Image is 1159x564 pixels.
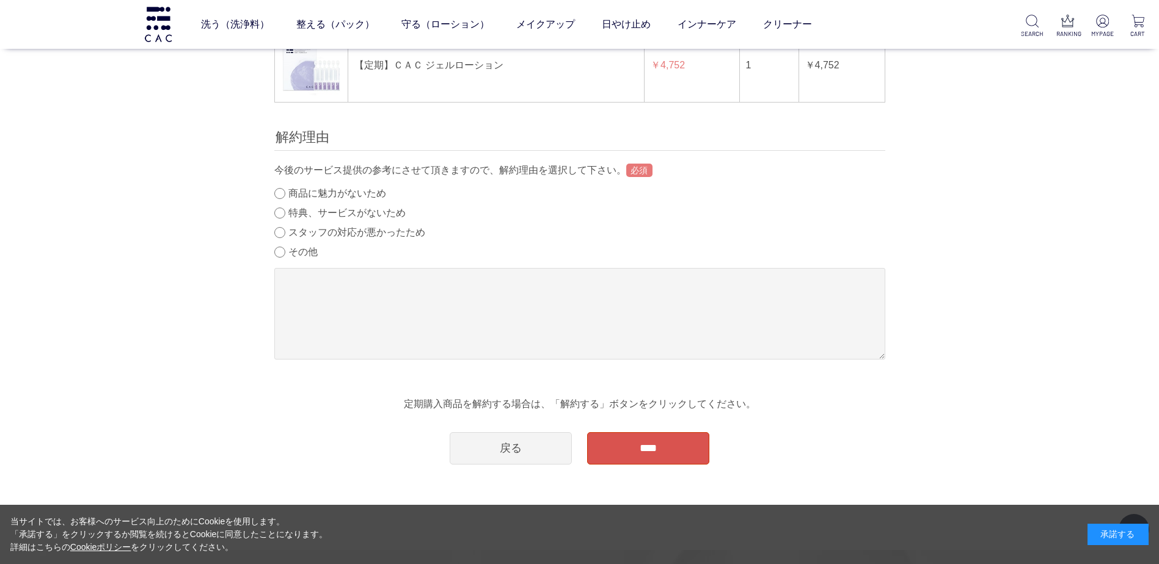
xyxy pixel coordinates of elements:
img: logo [143,7,174,42]
label: その他 [288,247,318,257]
a: RANKING [1056,15,1079,38]
a: 戻る [450,432,572,465]
p: RANKING [1056,29,1079,38]
a: インナーケア [678,7,736,42]
p: 定期購入商品を解約する場合は、「解約する」ボタンをクリックしてください。 [274,391,885,411]
p: MYPAGE [1091,29,1114,38]
label: 商品に魅力がないため [288,188,386,198]
a: 洗う（洗浄料） [201,7,269,42]
a: 守る（ローション） [401,7,489,42]
p: 解約理由 [274,127,885,151]
a: メイクアップ [516,7,575,42]
a: MYPAGE [1091,15,1114,38]
div: 今後のサービス提供の参考にさせて頂きますので、解約理由を選択して下さい。 [274,163,885,178]
a: 整える（パック） [296,7,375,42]
label: スタッフの対応が悪かったため [288,227,425,237]
div: 当サイトでは、お客様へのサービス向上のためにCookieを使用します。 「承諾する」をクリックするか閲覧を続けるとCookieに同意したことになります。 詳細はこちらの をクリックしてください。 [10,515,328,554]
div: 承諾する [1088,524,1149,545]
a: 日やけ止め [602,7,651,42]
a: CART [1127,15,1149,38]
td: ￥4,752 [799,29,885,102]
a: SEARCH [1021,15,1044,38]
a: クリーナー [763,7,812,42]
p: SEARCH [1021,29,1044,38]
p: CART [1127,29,1149,38]
label: 特典、サービスがないため [288,208,406,218]
a: Cookieポリシー [70,542,131,552]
